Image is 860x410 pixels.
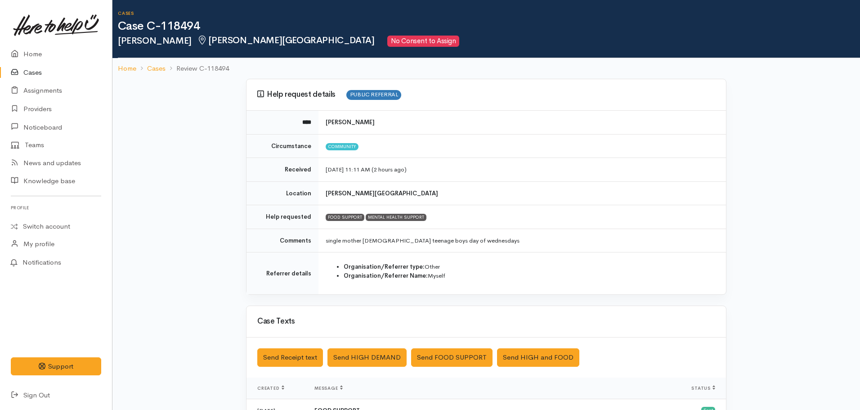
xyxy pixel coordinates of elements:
[326,143,358,150] span: Community
[344,272,428,279] strong: Organisation/Referrer Name:
[257,348,323,367] button: Send Receipt text
[344,271,715,280] li: Myself
[166,63,229,74] li: Review C-118494
[327,348,407,367] button: Send HIGH DEMAND
[326,118,375,126] b: [PERSON_NAME]
[257,317,715,326] h3: Case Texts
[246,252,318,295] td: Referrer details
[318,158,726,182] td: [DATE] 11:11 AM (2 hours ago)
[118,11,860,16] h6: Cases
[257,385,284,391] span: Created
[257,90,715,99] h3: Help request details
[246,229,318,252] td: Comments
[691,385,715,391] span: Status
[246,181,318,205] td: Location
[346,90,401,99] span: PUBLIC REFERRAL
[118,36,860,47] h2: [PERSON_NAME]
[366,214,426,221] div: MENTAL HEALTH SUPPORT
[314,385,343,391] span: Message
[112,58,860,79] nav: breadcrumb
[147,63,166,74] a: Cases
[497,348,579,367] button: Send HIGH and FOOD
[326,214,364,221] div: FOOD SUPPORT
[11,357,101,376] button: Support
[11,202,101,214] h6: Profile
[344,263,425,270] strong: Organisation/Referrer type:
[197,35,375,46] span: [PERSON_NAME][GEOGRAPHIC_DATA]
[387,36,459,47] span: No Consent to Assign
[246,205,318,229] td: Help requested
[411,348,493,367] button: Send FOOD SUPPORT
[326,189,438,197] b: [PERSON_NAME][GEOGRAPHIC_DATA]
[118,63,136,74] a: Home
[318,229,726,252] td: single mother [DEMOGRAPHIC_DATA] teenage boys day of wednesdays
[118,20,860,33] h1: Case C-118494
[246,158,318,182] td: Received
[344,262,715,271] li: Other
[246,134,318,158] td: Circumstance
